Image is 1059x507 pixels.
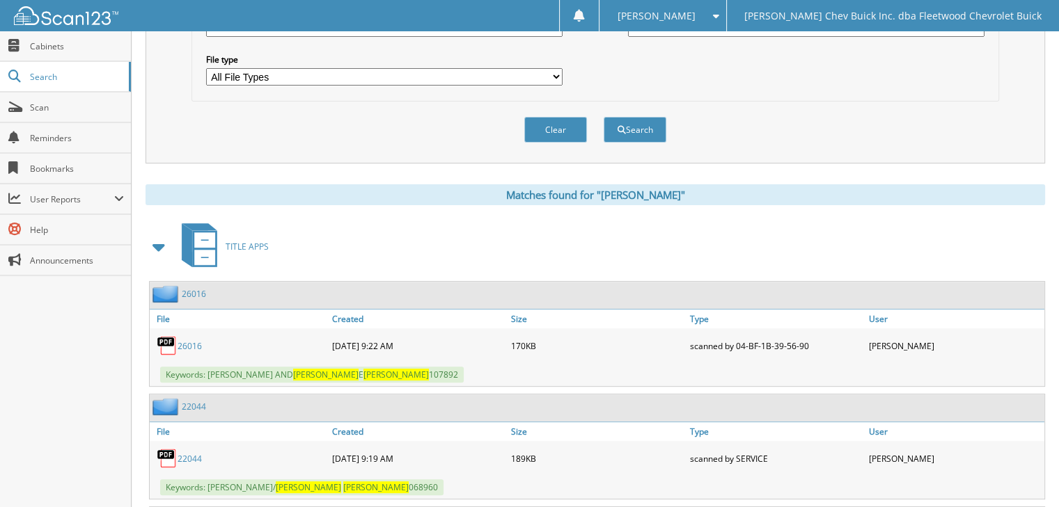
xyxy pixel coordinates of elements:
[293,369,359,380] span: [PERSON_NAME]
[182,401,206,412] a: 22044
[508,444,687,472] div: 189KB
[329,332,508,360] div: [DATE] 9:22 AM
[508,332,687,360] div: 170KB
[30,102,124,113] span: Scan
[329,309,508,328] a: Created
[157,335,178,356] img: PDF.png
[150,422,329,441] a: File
[865,309,1044,328] a: User
[687,309,865,328] a: Type
[14,6,118,25] img: scan123-logo-white.svg
[687,422,865,441] a: Type
[152,398,182,415] img: folder2.png
[617,12,695,20] span: [PERSON_NAME]
[343,481,409,493] span: [PERSON_NAME]
[865,422,1044,441] a: User
[182,288,206,300] a: 26016
[276,481,341,493] span: [PERSON_NAME]
[160,367,464,383] span: Keywords: [PERSON_NAME] AND E 107892
[687,444,865,472] div: scanned by SERVICE
[30,40,124,52] span: Cabinets
[865,332,1044,360] div: [PERSON_NAME]
[30,224,124,236] span: Help
[146,184,1045,205] div: Matches found for "[PERSON_NAME]"
[150,309,329,328] a: File
[329,444,508,472] div: [DATE] 9:19 AM
[30,71,122,83] span: Search
[173,219,269,274] a: TITLE APPS
[687,332,865,360] div: scanned by 04-BF-1B-39-56-90
[989,440,1059,507] iframe: Chat Widget
[508,309,687,328] a: Size
[524,117,587,143] button: Clear
[157,448,178,469] img: PDF.png
[508,422,687,441] a: Size
[30,163,124,175] span: Bookmarks
[30,255,124,266] span: Announcements
[206,54,563,65] label: File type
[329,422,508,441] a: Created
[30,132,124,144] span: Reminders
[604,117,666,143] button: Search
[30,193,114,205] span: User Reports
[226,241,269,252] span: TITLE APPS
[178,453,202,465] a: 22044
[865,444,1044,472] div: [PERSON_NAME]
[160,479,444,495] span: Keywords: [PERSON_NAME]/ 068960
[744,12,1042,20] span: [PERSON_NAME] Chev Buick Inc. dba Fleetwood Chevrolet Buick
[363,369,429,380] span: [PERSON_NAME]
[178,340,202,352] a: 26016
[152,285,182,303] img: folder2.png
